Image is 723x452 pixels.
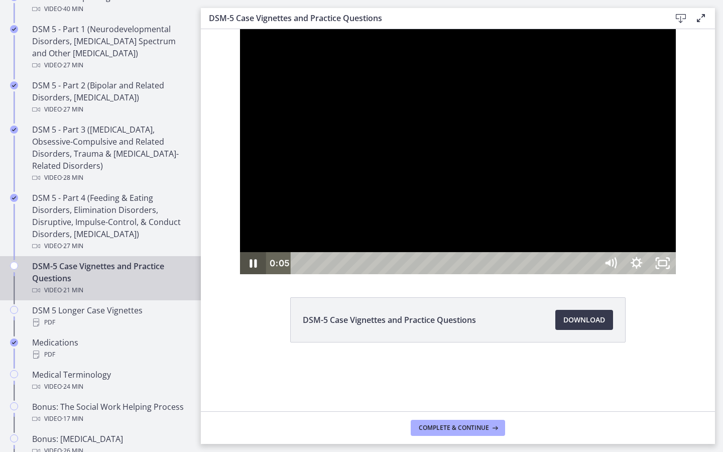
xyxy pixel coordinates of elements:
span: Download [563,314,605,326]
span: Complete & continue [419,424,489,432]
span: · 21 min [62,284,83,296]
a: Download [555,310,613,330]
h3: DSM-5 Case Vignettes and Practice Questions [209,12,655,24]
span: · 27 min [62,103,83,116]
i: Completed [10,25,18,33]
div: Video [32,284,189,296]
span: · 24 min [62,381,83,393]
div: DSM-5 Case Vignettes and Practice Questions [32,260,189,296]
button: Unfullscreen [449,223,475,245]
div: Video [32,240,189,252]
iframe: Video Lesson [201,29,715,274]
div: DSM 5 - Part 1 (Neurodevelopmental Disorders, [MEDICAL_DATA] Spectrum and Other [MEDICAL_DATA]) [32,23,189,71]
i: Completed [10,126,18,134]
span: · 28 min [62,172,83,184]
span: DSM-5 Case Vignettes and Practice Questions [303,314,476,326]
span: · 27 min [62,59,83,71]
div: Video [32,3,189,15]
div: DSM 5 - Part 2 (Bipolar and Related Disorders, [MEDICAL_DATA]) [32,79,189,116]
i: Completed [10,194,18,202]
button: Complete & continue [411,420,505,436]
div: Medications [32,336,189,361]
button: Show settings menu [423,223,449,245]
div: Medical Terminology [32,369,189,393]
button: Mute [397,223,423,245]
div: Video [32,103,189,116]
div: Video [32,381,189,393]
div: Video [32,172,189,184]
i: Completed [10,81,18,89]
div: PDF [32,349,189,361]
span: · 40 min [62,3,83,15]
span: · 27 min [62,240,83,252]
div: Video [32,413,189,425]
div: DSM 5 Longer Case Vignettes [32,304,189,328]
div: DSM 5 - Part 4 (Feeding & Eating Disorders, Elimination Disorders, Disruptive, Impulse-Control, &... [32,192,189,252]
span: · 17 min [62,413,83,425]
div: Bonus: The Social Work Helping Process [32,401,189,425]
div: PDF [32,316,189,328]
i: Completed [10,338,18,347]
div: Video [32,59,189,71]
div: DSM 5 - Part 3 ([MEDICAL_DATA], Obsessive-Compulsive and Related Disorders, Trauma & [MEDICAL_DAT... [32,124,189,184]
